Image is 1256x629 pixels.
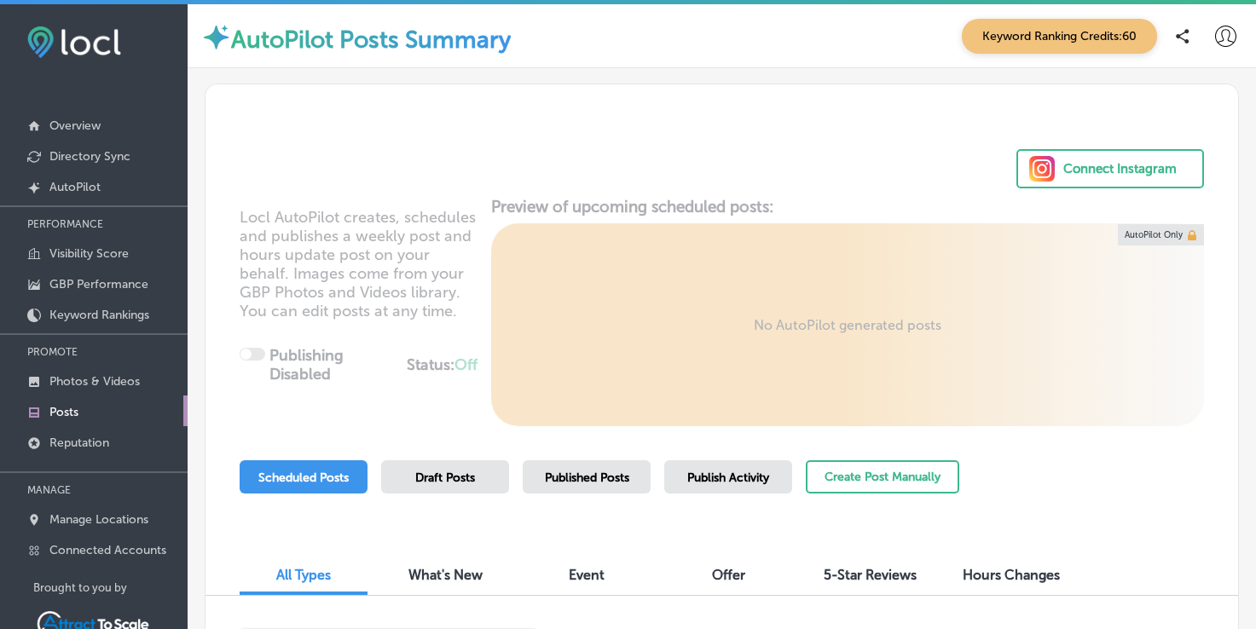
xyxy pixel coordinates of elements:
span: What's New [408,567,483,583]
img: fda3e92497d09a02dc62c9cd864e3231.png [27,26,121,58]
span: Draft Posts [415,470,475,485]
p: Manage Locations [49,512,148,527]
span: Scheduled Posts [258,470,349,485]
p: Photos & Videos [49,374,140,389]
p: GBP Performance [49,277,148,291]
span: Publish Activity [687,470,769,485]
p: Directory Sync [49,149,130,164]
span: All Types [276,567,331,583]
p: Reputation [49,436,109,450]
p: Brought to you by [33,581,188,594]
button: Connect Instagram [1016,149,1204,188]
label: AutoPilot Posts Summary [231,26,511,54]
p: Keyword Rankings [49,308,149,322]
div: Connect Instagram [1063,156,1177,182]
p: Connected Accounts [49,543,166,557]
span: 5-Star Reviews [824,567,917,583]
img: autopilot-icon [201,22,231,52]
p: Visibility Score [49,246,129,261]
p: Overview [49,118,101,133]
span: Offer [712,567,745,583]
p: Posts [49,405,78,419]
span: Hours Changes [963,567,1060,583]
span: Event [569,567,605,583]
p: AutoPilot [49,180,101,194]
span: Published Posts [545,470,629,485]
button: Create Post Manually [806,460,959,493]
span: Keyword Ranking Credits: 60 [962,19,1157,54]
